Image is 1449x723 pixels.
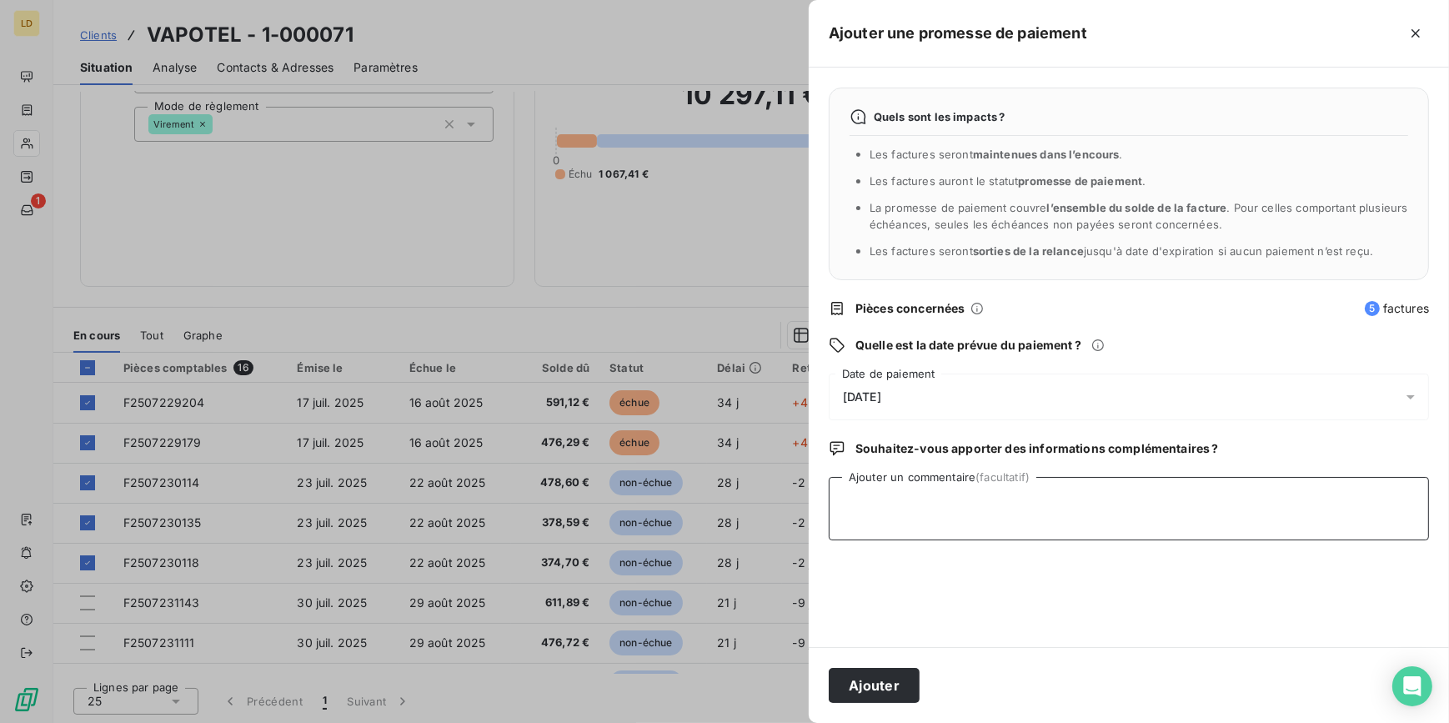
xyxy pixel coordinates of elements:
[1365,300,1429,317] span: factures
[843,390,881,404] span: [DATE]
[874,110,1005,123] span: Quels sont les impacts ?
[855,300,965,317] span: Pièces concernées
[973,148,1120,161] span: maintenues dans l’encours
[870,201,1408,231] span: La promesse de paiement couvre . Pour celles comportant plusieurs échéances, seules les échéances...
[829,22,1087,45] h5: Ajouter une promesse de paiement
[973,244,1084,258] span: sorties de la relance
[1047,201,1227,214] span: l’ensemble du solde de la facture
[1018,174,1142,188] span: promesse de paiement
[855,440,1219,457] span: Souhaitez-vous apporter des informations complémentaires ?
[870,148,1123,161] span: Les factures seront .
[870,244,1373,258] span: Les factures seront jusqu'à date d'expiration si aucun paiement n’est reçu.
[1365,301,1380,316] span: 5
[829,668,920,703] button: Ajouter
[870,174,1146,188] span: Les factures auront le statut .
[1392,666,1432,706] div: Open Intercom Messenger
[855,337,1081,354] span: Quelle est la date prévue du paiement ?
